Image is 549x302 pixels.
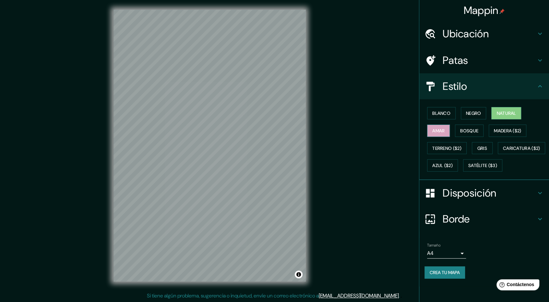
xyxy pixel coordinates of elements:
[491,107,521,119] button: Natural
[113,10,306,282] canvas: Mapa
[427,125,450,137] button: Amar
[468,163,497,169] font: Satélite ($3)
[419,73,549,99] div: Estilo
[432,145,461,151] font: Terreno ($2)
[496,110,516,116] font: Natural
[472,142,493,154] button: Gris
[466,110,481,116] font: Negro
[443,27,489,41] font: Ubicación
[427,243,440,248] font: Tamaño
[491,277,542,295] iframe: Lanzador de widgets de ayuda
[460,128,478,134] font: Bosque
[295,271,303,278] button: Activar o desactivar atribución
[463,159,502,172] button: Satélite ($3)
[427,250,434,257] font: A4
[477,145,487,151] font: Gris
[400,292,401,299] font: .
[503,145,540,151] font: Caricatura ($2)
[319,292,399,299] a: [EMAIL_ADDRESS][DOMAIN_NAME]
[432,128,445,134] font: Amar
[461,107,486,119] button: Negro
[432,163,453,169] font: Azul ($2)
[499,9,505,14] img: pin-icon.png
[489,125,526,137] button: Madera ($2)
[427,159,458,172] button: Azul ($2)
[399,292,400,299] font: .
[147,292,319,299] font: Si tiene algún problema, sugerencia o inquietud, envíe un correo electrónico a
[443,79,467,93] font: Estilo
[443,186,496,200] font: Disposición
[401,292,402,299] font: .
[419,180,549,206] div: Disposición
[443,212,470,226] font: Borde
[427,107,456,119] button: Blanco
[432,110,450,116] font: Blanco
[419,47,549,73] div: Patas
[427,142,467,154] button: Terreno ($2)
[464,4,498,17] font: Mappin
[455,125,483,137] button: Bosque
[424,266,465,279] button: Crea tu mapa
[419,206,549,232] div: Borde
[443,54,468,67] font: Patas
[427,248,466,259] div: A4
[419,21,549,47] div: Ubicación
[430,270,460,275] font: Crea tu mapa
[494,128,521,134] font: Madera ($2)
[498,142,545,154] button: Caricatura ($2)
